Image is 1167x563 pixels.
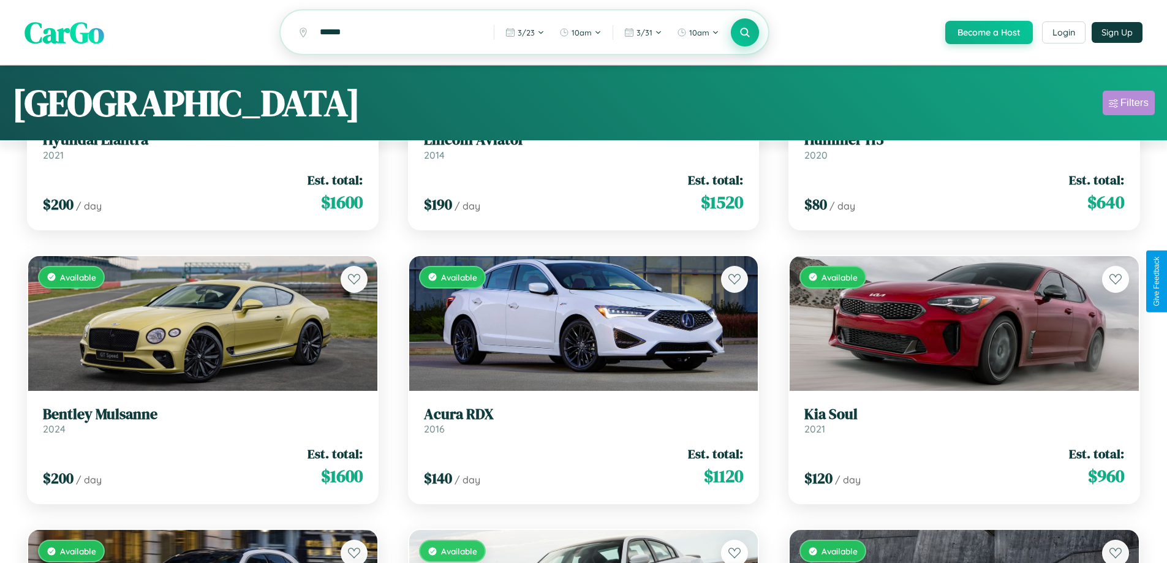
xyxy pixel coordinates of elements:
a: Kia Soul2021 [804,406,1124,436]
span: Est. total: [1069,171,1124,189]
span: $ 200 [43,194,74,214]
button: Login [1042,21,1086,43]
button: Filters [1103,91,1155,115]
h3: Hummer H3 [804,131,1124,149]
span: $ 1120 [704,464,743,488]
button: Become a Host [945,21,1033,44]
a: Lincoln Aviator2014 [424,131,744,161]
span: 2021 [804,423,825,435]
span: Est. total: [308,171,363,189]
span: Available [441,546,477,556]
span: $ 140 [424,468,452,488]
span: / day [455,474,480,486]
span: Available [441,272,477,282]
span: $ 1600 [321,190,363,214]
button: 3/31 [618,23,668,42]
h3: Lincoln Aviator [424,131,744,149]
span: $ 120 [804,468,833,488]
span: $ 640 [1087,190,1124,214]
span: / day [76,200,102,212]
h3: Acura RDX [424,406,744,423]
a: Bentley Mulsanne2024 [43,406,363,436]
span: Available [821,546,858,556]
span: 2024 [43,423,66,435]
span: / day [455,200,480,212]
span: 3 / 23 [518,28,535,37]
span: 2020 [804,149,828,161]
span: $ 80 [804,194,827,214]
span: / day [829,200,855,212]
span: 2014 [424,149,445,161]
button: 10am [553,23,608,42]
span: 10am [572,28,592,37]
h3: Bentley Mulsanne [43,406,363,423]
a: Acura RDX2016 [424,406,744,436]
button: 10am [671,23,725,42]
div: Filters [1120,97,1149,109]
span: Est. total: [1069,445,1124,463]
div: Give Feedback [1152,257,1161,306]
span: Est. total: [308,445,363,463]
span: Available [60,272,96,282]
span: 3 / 31 [636,28,652,37]
span: Est. total: [688,445,743,463]
button: 3/23 [499,23,551,42]
span: 2016 [424,423,445,435]
h3: Kia Soul [804,406,1124,423]
h1: [GEOGRAPHIC_DATA] [12,78,360,128]
h3: Hyundai Elantra [43,131,363,149]
span: CarGo [25,12,104,53]
span: Available [60,546,96,556]
span: $ 190 [424,194,452,214]
span: $ 960 [1088,464,1124,488]
span: 2021 [43,149,64,161]
span: $ 1600 [321,464,363,488]
a: Hummer H32020 [804,131,1124,161]
span: Available [821,272,858,282]
span: Est. total: [688,171,743,189]
span: $ 200 [43,468,74,488]
button: Sign Up [1092,22,1142,43]
span: $ 1520 [701,190,743,214]
a: Hyundai Elantra2021 [43,131,363,161]
span: 10am [689,28,709,37]
span: / day [835,474,861,486]
span: / day [76,474,102,486]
